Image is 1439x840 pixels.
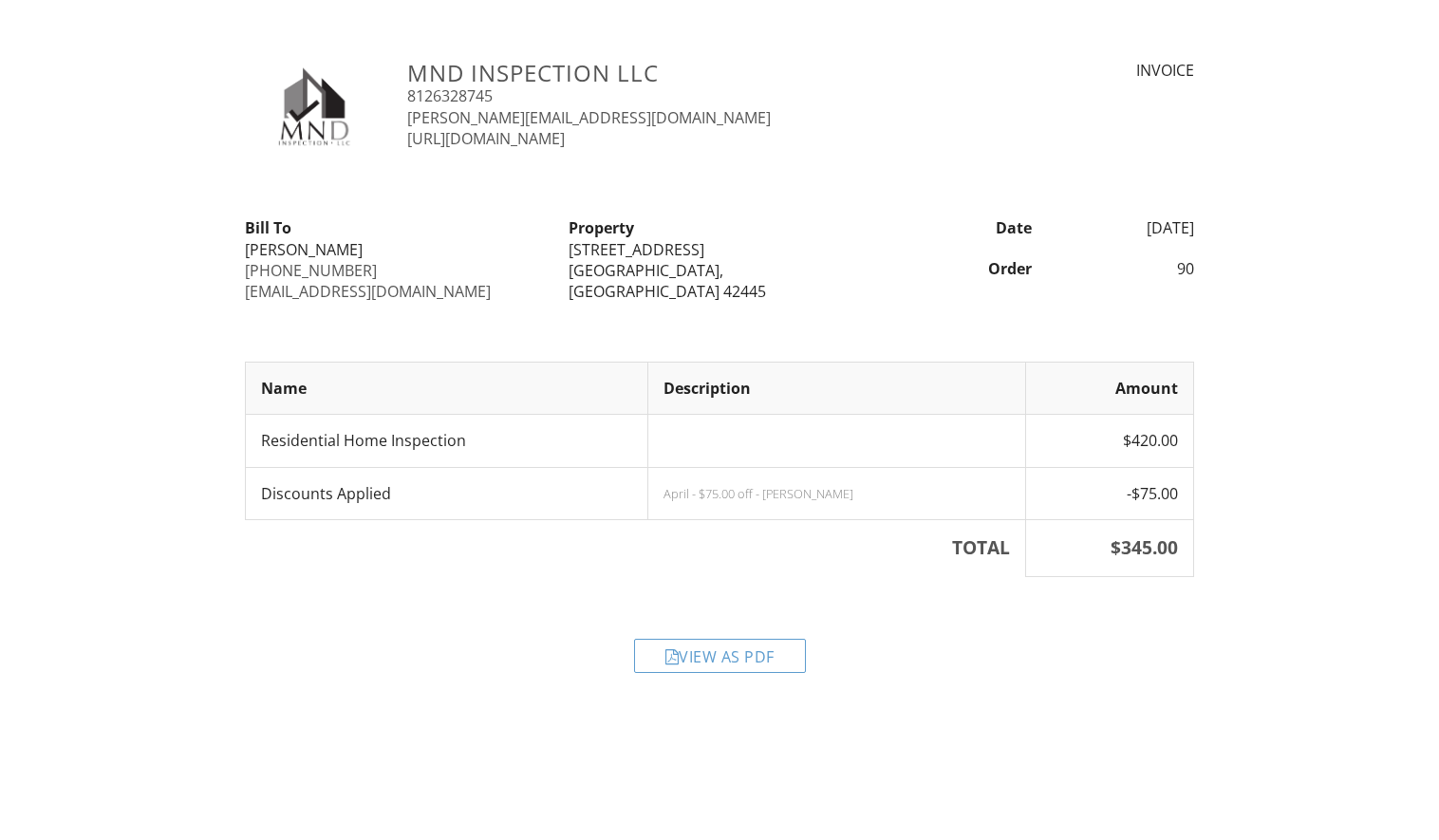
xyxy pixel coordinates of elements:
[648,363,1025,415] th: Description
[569,260,869,303] div: [GEOGRAPHIC_DATA], [GEOGRAPHIC_DATA] 42445
[1025,363,1193,415] th: Amount
[1043,217,1205,238] div: [DATE]
[1025,520,1193,577] th: $345.00
[245,281,491,302] a: [EMAIL_ADDRESS][DOMAIN_NAME]
[1025,415,1193,467] td: $420.00
[246,520,1026,577] th: TOTAL
[245,260,377,281] a: [PHONE_NUMBER]
[663,486,1009,501] div: April - $75.00 off - [PERSON_NAME]
[569,239,869,260] div: [STREET_ADDRESS]
[1025,467,1193,519] td: -$75.00
[634,639,806,673] div: View as PDF
[261,430,466,451] span: Residential Home Inspection
[974,60,1194,81] div: INVOICE
[882,258,1044,279] div: Order
[246,363,648,415] th: Name
[245,239,546,260] div: [PERSON_NAME]
[407,85,493,106] a: 8126328745
[245,60,384,153] img: MNDinspectionLLC.jpg
[407,128,565,149] a: [URL][DOMAIN_NAME]
[882,217,1044,238] div: Date
[407,60,951,85] h3: MND Inspection LLC
[569,217,634,238] strong: Property
[245,217,291,238] strong: Bill To
[1043,258,1205,279] div: 90
[407,107,771,128] a: [PERSON_NAME][EMAIL_ADDRESS][DOMAIN_NAME]
[246,467,648,519] td: Discounts Applied
[634,651,806,672] a: View as PDF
